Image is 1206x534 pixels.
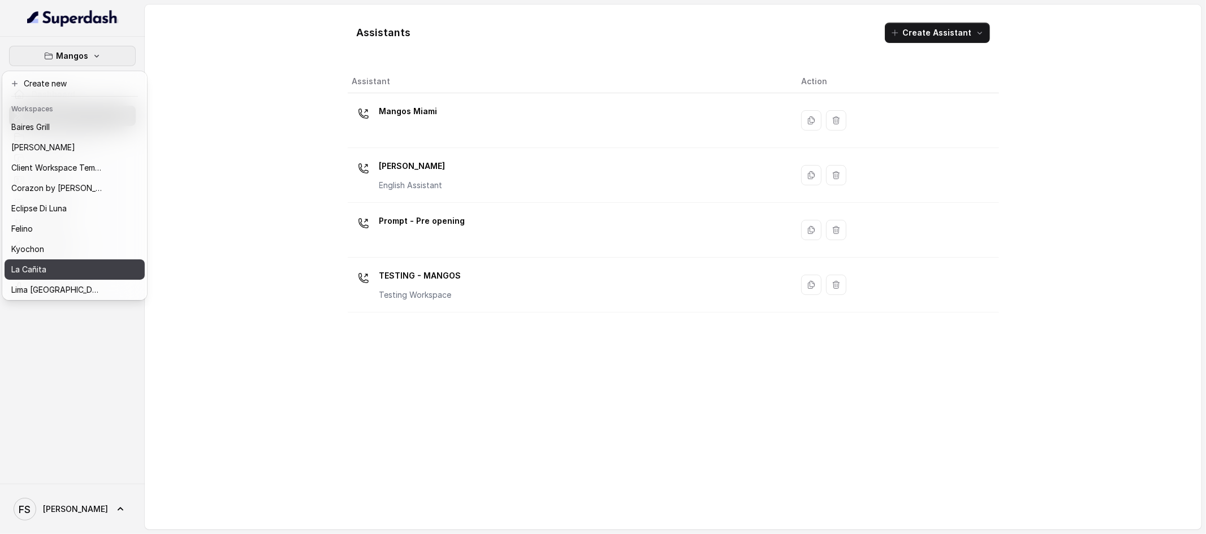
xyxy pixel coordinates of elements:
[5,99,145,117] header: Workspaces
[11,283,102,297] p: Lima [GEOGRAPHIC_DATA]
[5,73,145,94] button: Create new
[57,49,89,63] p: Mangos
[11,181,102,195] p: Corazon by [PERSON_NAME]
[11,161,102,175] p: Client Workspace Template
[11,120,50,134] p: Baires Grill
[11,242,44,256] p: Kyochon
[11,263,46,276] p: La Cañita
[11,202,67,215] p: Eclipse Di Luna
[9,46,136,66] button: Mangos
[11,222,33,236] p: Felino
[2,71,147,300] div: Mangos
[11,141,75,154] p: [PERSON_NAME]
